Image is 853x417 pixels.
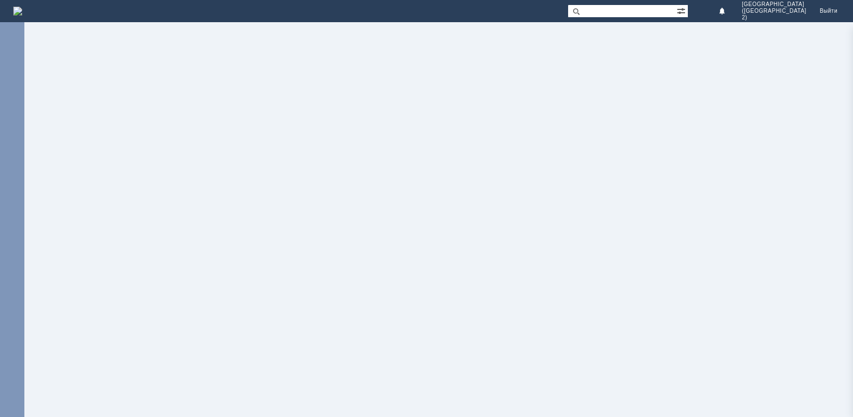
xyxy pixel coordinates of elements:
[13,7,22,16] a: Перейти на домашнюю страницу
[742,1,806,8] span: [GEOGRAPHIC_DATA]
[742,8,806,14] span: ([GEOGRAPHIC_DATA]
[677,5,688,16] span: Расширенный поиск
[742,14,806,21] span: 2)
[13,7,22,16] img: logo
